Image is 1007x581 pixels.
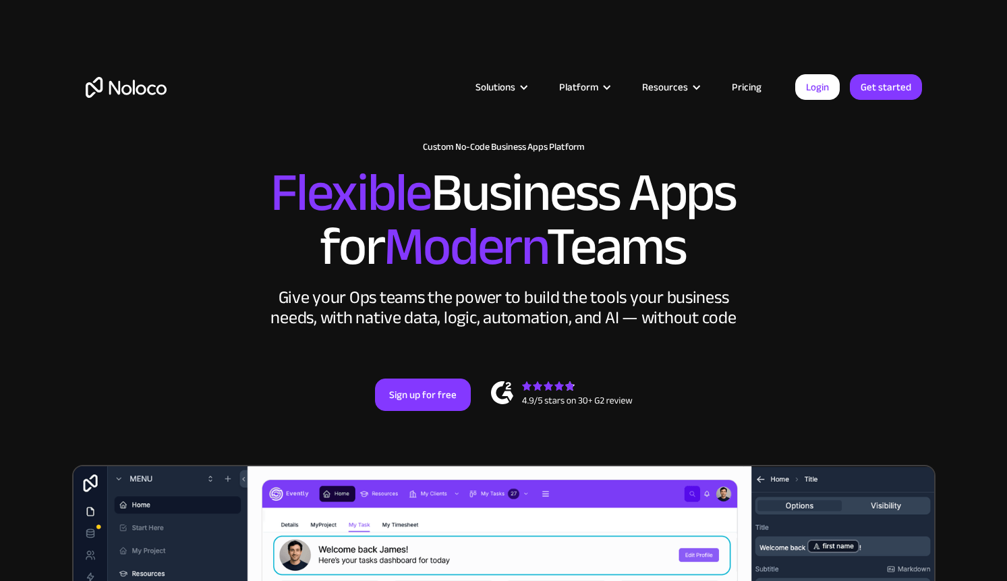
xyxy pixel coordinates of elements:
div: Give your Ops teams the power to build the tools your business needs, with native data, logic, au... [268,287,740,328]
a: Login [795,74,840,100]
div: Resources [625,78,715,96]
div: Solutions [459,78,542,96]
a: Pricing [715,78,778,96]
a: Sign up for free [375,379,471,411]
div: Solutions [476,78,515,96]
h2: Business Apps for Teams [86,166,922,274]
div: Resources [642,78,688,96]
a: Get started [850,74,922,100]
span: Modern [384,196,546,297]
a: home [86,77,167,98]
div: Platform [559,78,598,96]
div: Platform [542,78,625,96]
span: Flexible [270,142,431,243]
